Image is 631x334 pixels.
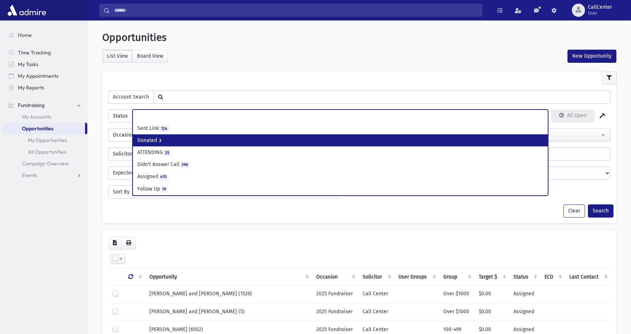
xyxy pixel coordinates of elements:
[22,172,37,178] span: Events
[563,204,585,218] button: Clear
[137,137,543,144] div: Donated
[108,128,139,142] span: Occasion
[588,10,612,16] span: User
[509,285,540,303] td: Assigned
[3,99,87,111] a: Fundraising
[121,237,136,250] button: Print
[163,149,172,156] span: 25
[179,161,190,168] span: 396
[3,82,87,93] a: My Reports
[108,166,201,180] span: Expected close date within the next
[509,303,540,321] td: Assigned
[124,268,145,285] th: : activate to sort column ascending
[149,308,245,315] span: [PERSON_NAME] and [PERSON_NAME] (5)
[3,146,87,158] a: All Opportunities
[18,73,58,79] span: My Appointments
[159,125,169,132] span: 124
[108,110,133,123] span: Status
[312,268,358,285] th: Occasion : activate to sort column ascending
[3,134,87,146] a: My Opportunities
[3,70,87,82] a: My Appointments
[540,268,565,285] th: ECD: activate to sort column ascending
[3,47,87,58] a: Time Tracking
[3,58,87,70] a: My Tasks
[551,110,595,123] button: All Open
[439,268,474,285] th: Group: activate to sort column ascending
[132,50,168,63] label: Board View
[358,303,394,321] td: Call Center
[509,268,540,285] th: Status: activate to sort column ascending
[3,111,87,123] a: My Accounts
[3,29,87,41] a: Home
[137,124,543,132] div: Sent Link
[474,285,509,303] td: $0.00
[137,173,543,180] div: Assigned
[567,50,616,63] button: New Opportunity
[474,268,509,285] th: Target $: activate to sort column ascending
[22,160,69,167] span: Campaign Overview
[18,32,32,38] span: Home
[160,186,168,193] span: 19
[108,91,154,104] span: Account Search
[474,303,509,321] td: $0.00
[137,149,543,156] div: ATTENDING
[6,3,48,18] img: AdmirePro
[312,285,358,303] td: 2025 Fundraiser
[18,84,44,91] span: My Reports
[358,268,394,285] th: Solicitor: activate to sort column ascending
[157,137,164,144] span: 3
[145,268,312,285] th: Opportunity: activate to sort column ascending
[439,285,474,303] td: Over $1000
[3,158,87,169] a: Campaign Overview
[108,185,134,199] span: Sort By
[110,4,482,17] input: Search
[565,268,611,285] th: Last Contact: activate to sort column ascending
[588,4,612,10] span: CallCenter
[149,326,203,333] span: [PERSON_NAME] (6502)
[158,173,169,180] span: 470
[588,204,613,218] button: Search
[149,291,252,297] span: [PERSON_NAME] and [PERSON_NAME] (1526)
[22,125,53,132] span: Opportunities
[137,185,543,193] div: Follow Up
[394,268,439,285] th: User Groups: activate to sort column ascending
[439,303,474,321] td: Over $1000
[18,49,51,56] span: Time Tracking
[102,31,167,44] span: Opportunities
[3,123,85,134] a: Opportunities
[18,102,45,108] span: Fundraising
[108,147,137,161] span: Solicitor
[22,114,51,120] span: My Accounts
[312,303,358,321] td: 2025 Fundraiser
[3,169,87,181] a: Events
[358,285,394,303] td: Call Center
[18,61,38,68] span: My Tasks
[102,50,133,63] label: List View
[137,161,543,168] div: Didn't Answer Call
[108,237,122,250] button: CSV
